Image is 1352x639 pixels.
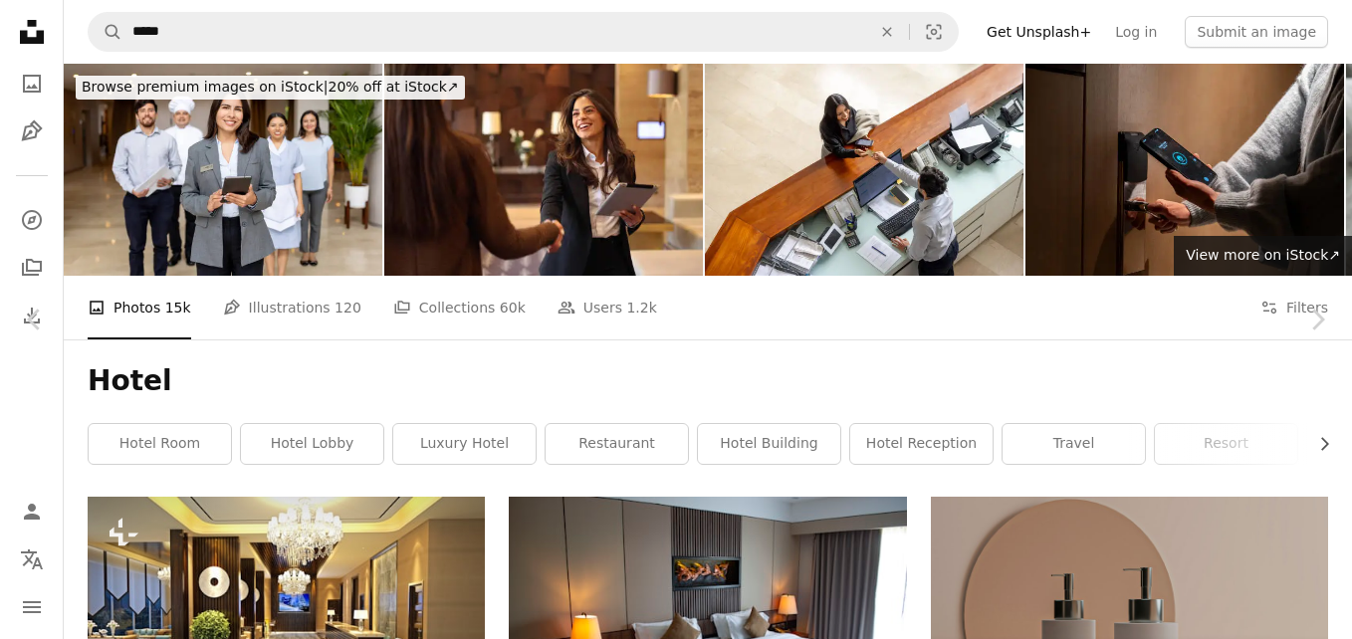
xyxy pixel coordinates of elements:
img: Hotel manager leading a group of employees at the lobby [64,64,382,276]
a: Log in / Sign up [12,492,52,532]
button: Submit an image [1185,16,1328,48]
button: Language [12,539,52,579]
form: Find visuals sitewide [88,12,959,52]
button: Menu [12,587,52,627]
span: 20% off at iStock ↗ [82,79,459,95]
a: Browse premium images on iStock|20% off at iStock↗ [64,64,477,111]
a: Users 1.2k [558,276,657,339]
a: Illustrations [12,111,52,151]
a: white bed linen with throw pillows [509,620,906,638]
button: scroll list to the right [1306,424,1328,464]
button: Filters [1260,276,1328,339]
a: View more on iStock↗ [1174,236,1352,276]
span: View more on iStock ↗ [1186,247,1340,263]
span: Browse premium images on iStock | [82,79,328,95]
button: Search Unsplash [89,13,122,51]
a: Illustrations 120 [223,276,361,339]
a: Get Unsplash+ [975,16,1103,48]
img: Women unlock hotel rooms with mobile phones [1025,64,1344,276]
a: travel [1003,424,1145,464]
a: Log in [1103,16,1169,48]
img: Woman traveling for business and paying by card at the hotel [705,64,1023,276]
a: resort [1155,424,1297,464]
h1: Hotel [88,363,1328,399]
a: hotel lobby [241,424,383,464]
a: Collections 60k [393,276,526,339]
span: 60k [500,297,526,319]
span: 120 [335,297,361,319]
a: Photos [12,64,52,104]
span: 1.2k [626,297,656,319]
a: hotel reception [850,424,993,464]
a: restaurant [546,424,688,464]
img: Beautiful businesswoman greeting her female business partner [384,64,703,276]
button: Clear [865,13,909,51]
a: Explore [12,200,52,240]
a: hotel room [89,424,231,464]
a: luxury hotel [393,424,536,464]
button: Visual search [910,13,958,51]
a: 3d render of luxury hotel lobby and reception [88,601,485,619]
a: hotel building [698,424,840,464]
a: Next [1282,224,1352,415]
